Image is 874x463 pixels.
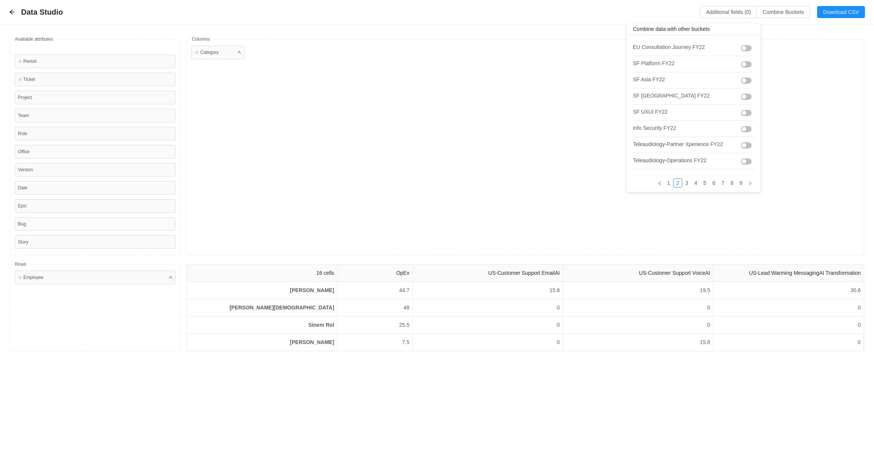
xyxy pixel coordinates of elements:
th: 16 cells [187,265,337,282]
div: ☆ Category [195,49,218,56]
li: Next Page [746,178,755,187]
a: 7 [719,179,727,187]
i: icon: right [748,181,752,186]
button: Download CSV [817,6,865,18]
h4: SF [GEOGRAPHIC_DATA] FY22 [633,91,723,100]
td: 30.6 [714,282,864,299]
li: 3 [682,178,691,187]
h4: Teleaudiology-Partner Xperience FY22 [633,140,723,148]
li: 4 [691,178,700,187]
a: 6 [710,179,718,187]
div: Project [15,91,176,104]
th: OpEx [338,265,413,282]
div: Role [15,127,176,140]
a: 3 [683,179,691,187]
li: 1 [664,178,673,187]
div: Office [15,145,176,158]
td: 0 [714,334,864,351]
div: Epic [15,199,176,213]
li: 8 [727,178,736,187]
div: Story [15,235,176,249]
th: US-Customer Support VoiceAI [563,265,713,282]
i: icon: arrow-left [9,9,15,15]
td: 0 [413,317,563,334]
th: [PERSON_NAME] [187,334,337,351]
td: 15.8 [413,282,563,299]
li: 5 [700,178,709,187]
li: Previous Page [655,178,664,187]
button: Additional fields (0) [700,6,757,18]
a: 2 [674,179,682,187]
td: 0 [563,299,713,317]
li: 6 [709,178,718,187]
div: ☆ Ticket [15,73,176,86]
a: 4 [692,179,700,187]
a: 9 [737,179,745,187]
span: Data Studio [21,6,67,18]
td: 19.5 [563,282,713,299]
td: 0 [413,334,563,351]
th: [PERSON_NAME] [187,282,337,299]
td: 0 [714,299,864,317]
td: 25.5 [338,317,413,334]
div: Combine data with other buckets [627,23,761,35]
a: 5 [701,179,709,187]
th: US-Customer Support EmailAI [413,265,563,282]
i: icon: left [657,181,662,186]
li: 7 [718,178,727,187]
button: Combine Buckets [756,6,810,18]
td: 44.7 [338,282,413,299]
a: 1 [665,179,673,187]
h4: Info Security FY22 [633,124,723,132]
td: 0 [714,317,864,334]
td: 15.8 [563,334,713,351]
td: 0 [563,317,713,334]
a: 8 [728,179,736,187]
div: ☆ Employee [15,271,176,284]
th: [PERSON_NAME][DEMOGRAPHIC_DATA] [187,299,337,317]
div: Team [15,109,176,122]
li: 2 [673,178,682,187]
div: Date [15,181,176,195]
div: Back [9,9,15,15]
div: ☆ Period [15,55,176,68]
h4: Teleaudiology-Operations FY22 [633,156,723,164]
li: 9 [736,178,746,187]
h4: SF Asia FY22 [633,75,723,84]
td: 48 [338,299,413,317]
div: ☆ Employee [18,274,44,281]
div: Bug [15,217,176,231]
h4: SF UXUI FY22 [633,108,723,116]
td: 0 [413,299,563,317]
h4: EU Consultation Journey FY22 [633,43,723,51]
td: 7.5 [338,334,413,351]
div: Version [15,163,176,177]
th: Sinem Rol [187,317,337,334]
th: US-Lead Warming MessagingAI Transformation [714,265,864,282]
h4: SF Platform FY22 [633,59,723,67]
